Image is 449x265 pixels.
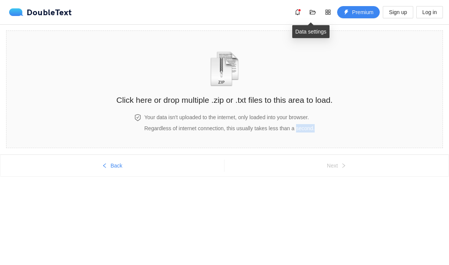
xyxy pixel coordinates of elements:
[307,9,318,15] span: folder-open
[224,160,449,172] button: Nextright
[422,8,437,16] span: Log in
[207,51,242,86] img: zipOrTextIcon
[0,160,224,172] button: leftBack
[291,6,304,18] button: bell
[9,8,27,16] img: logo
[344,10,349,16] span: thunderbolt
[389,8,407,16] span: Sign up
[134,114,141,121] span: safety-certificate
[144,113,314,121] h4: Your data isn't uploaded to the internet, only loaded into your browser.
[416,6,443,18] button: Log in
[307,6,319,18] button: folder-open
[352,8,373,16] span: Premium
[383,6,413,18] button: Sign up
[322,9,334,15] span: appstore
[9,8,72,16] div: DoubleText
[116,94,333,106] h2: Click here or drop multiple .zip or .txt files to this area to load.
[102,163,107,169] span: left
[144,125,314,131] span: Regardless of internet connection, this usually takes less than a second.
[9,8,72,16] a: logoDoubleText
[110,161,122,170] span: Back
[292,25,330,38] div: Data settings
[337,6,380,18] button: thunderboltPremium
[322,6,334,18] button: appstore
[292,9,303,15] span: bell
